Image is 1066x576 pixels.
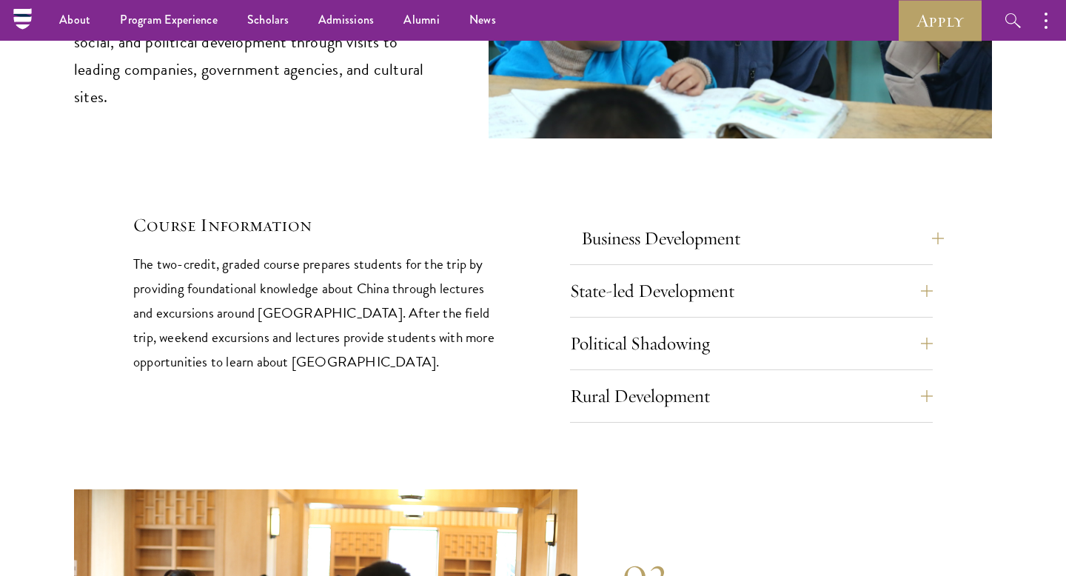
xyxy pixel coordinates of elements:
[133,252,496,374] p: The two-credit, graded course prepares students for the trip by providing foundational knowledge ...
[570,326,933,361] button: Political Shadowing
[570,378,933,414] button: Rural Development
[570,273,933,309] button: State-led Development
[581,221,944,256] button: Business Development
[133,212,496,238] h5: Course Information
